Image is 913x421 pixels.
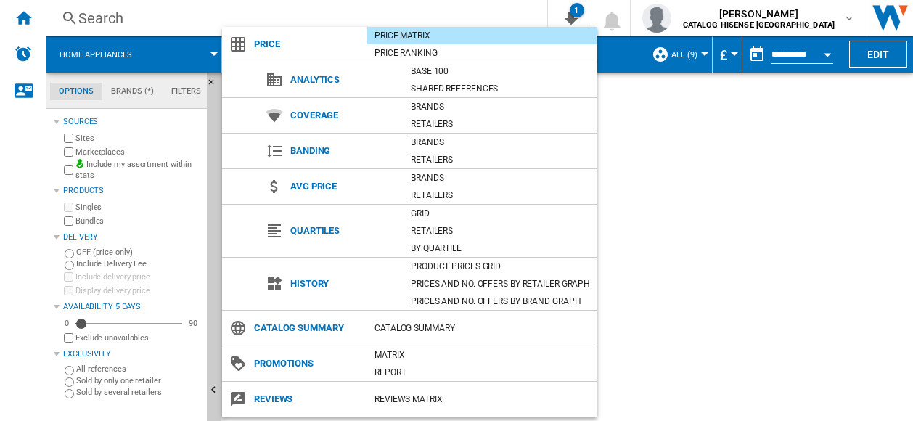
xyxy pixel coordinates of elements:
[247,34,367,54] span: Price
[404,81,597,96] div: Shared references
[247,389,367,409] span: Reviews
[367,348,597,362] div: Matrix
[283,105,404,126] span: Coverage
[367,365,597,380] div: Report
[404,117,597,131] div: Retailers
[404,152,597,167] div: Retailers
[404,259,597,274] div: Product prices grid
[404,224,597,238] div: Retailers
[247,353,367,374] span: Promotions
[404,277,597,291] div: Prices and No. offers by retailer graph
[367,321,597,335] div: Catalog Summary
[283,176,404,197] span: Avg price
[367,28,597,43] div: Price Matrix
[283,274,404,294] span: History
[404,64,597,78] div: Base 100
[404,135,597,150] div: Brands
[404,206,597,221] div: Grid
[404,171,597,185] div: Brands
[404,241,597,256] div: By quartile
[283,221,404,241] span: Quartiles
[283,141,404,161] span: Banding
[283,70,404,90] span: Analytics
[367,392,597,406] div: REVIEWS Matrix
[404,188,597,203] div: Retailers
[367,46,597,60] div: Price Ranking
[247,318,367,338] span: Catalog Summary
[404,99,597,114] div: Brands
[404,294,597,308] div: Prices and No. offers by brand graph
